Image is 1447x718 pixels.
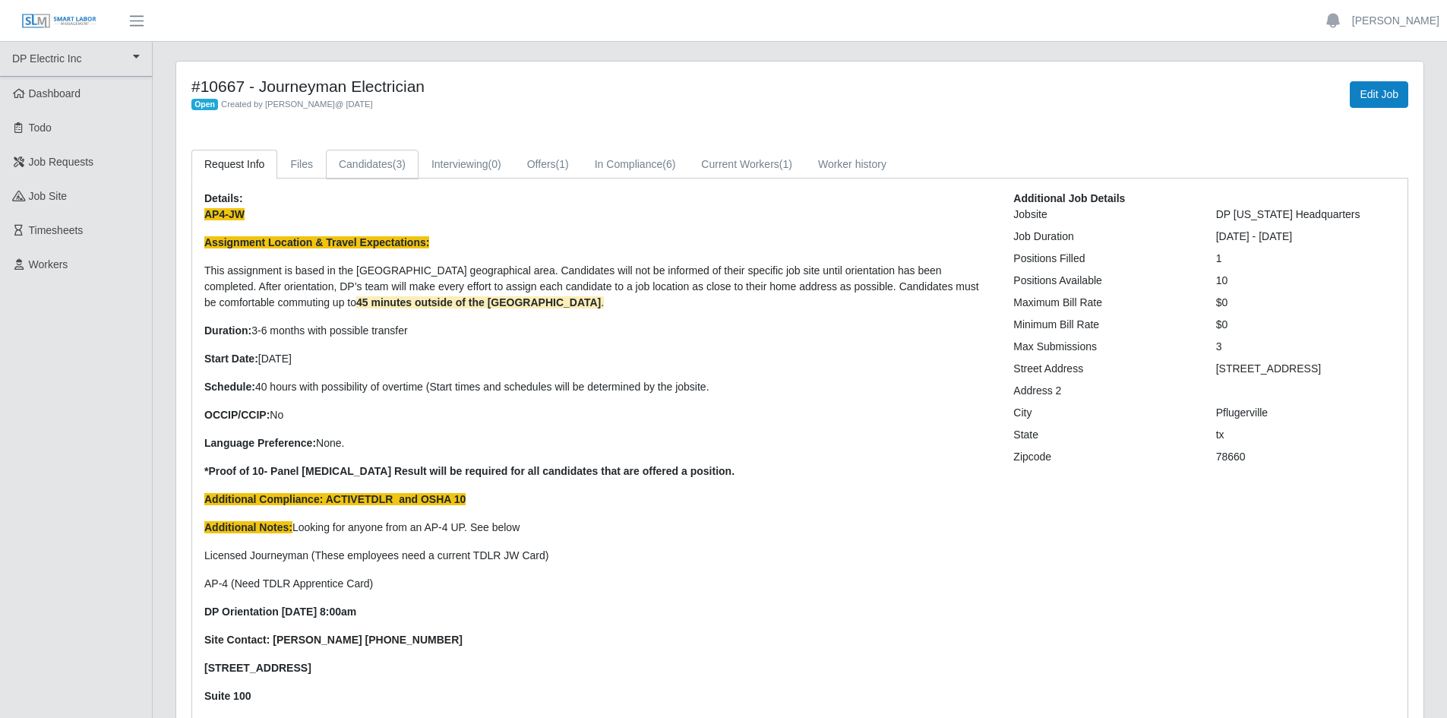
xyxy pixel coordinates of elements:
a: [PERSON_NAME] [1352,13,1439,29]
div: 1 [1205,251,1407,267]
b: Additional Job Details [1013,192,1125,204]
p: Looking for anyone from an AP-4 UP. See below [204,520,990,536]
strong: Assignment Location & Travel Expectations: [204,236,429,248]
p: 3-6 months with possible transfer [204,323,990,339]
a: Offers [514,150,582,179]
p: 40 hours with possibility of overtime (Start times and schedules will be determined by the jobsite. [204,379,990,395]
div: Pflugerville [1205,405,1407,421]
strong: DP Orientation [DATE] 8:00am [204,606,356,618]
p: Licensed Journeyman (These employees need a current TDLR JW Card) [204,548,990,564]
a: Edit Job [1350,81,1408,108]
div: Max Submissions [1002,339,1204,355]
div: Maximum Bill Rate [1002,295,1204,311]
span: job site [29,190,68,202]
p: AP-4 (Need TDLR Apprentice Card) [204,576,990,592]
img: SLM Logo [21,13,97,30]
div: Positions Filled [1002,251,1204,267]
strong: TDLR and OSHA 10 [365,493,466,505]
span: Timesheets [29,224,84,236]
strong: Duration: [204,324,251,337]
a: Candidates [326,150,419,179]
span: . [356,296,604,308]
div: Street Address [1002,361,1204,377]
div: tx [1205,427,1407,443]
strong: Additional Compliance: ACTIVE [204,493,365,505]
div: State [1002,427,1204,443]
strong: [STREET_ADDRESS] [204,662,311,674]
div: Minimum Bill Rate [1002,317,1204,333]
span: (6) [662,158,675,170]
span: (1) [779,158,792,170]
div: DP [US_STATE] Headquarters [1205,207,1407,223]
div: Jobsite [1002,207,1204,223]
div: $0 [1205,295,1407,311]
div: [DATE] - [DATE] [1205,229,1407,245]
div: Job Duration [1002,229,1204,245]
span: (0) [488,158,501,170]
a: Worker history [805,150,899,179]
p: None. [204,435,990,451]
div: 78660 [1205,449,1407,465]
span: (3) [393,158,406,170]
b: Details: [204,192,243,204]
strong: OCCIP/CCIP: [204,409,270,421]
a: Files [277,150,326,179]
a: Request Info [191,150,277,179]
span: Todo [29,122,52,134]
div: 10 [1205,273,1407,289]
strong: Language Preference: [204,437,316,449]
strong: Start Date: [204,353,258,365]
div: Positions Available [1002,273,1204,289]
span: Created by [PERSON_NAME] @ [DATE] [221,100,373,109]
span: Open [191,99,218,111]
strong: *Proof of 10- Panel [MEDICAL_DATA] Result will be required for all candidates that are offered a ... [204,465,735,477]
span: Workers [29,258,68,270]
p: No [204,407,990,423]
strong: Schedule: [204,381,255,393]
span: Job Requests [29,156,94,168]
strong: 45 minutes outside of the [GEOGRAPHIC_DATA] [356,296,601,308]
strong: AP4-JW [204,208,245,220]
div: 3 [1205,339,1407,355]
span: (1) [556,158,569,170]
div: City [1002,405,1204,421]
a: Interviewing [419,150,514,179]
div: Zipcode [1002,449,1204,465]
h4: #10667 - Journeyman Electrician [191,77,892,96]
div: $0 [1205,317,1407,333]
div: [STREET_ADDRESS] [1205,361,1407,377]
strong: Additional Notes: [204,521,292,533]
span: Dashboard [29,87,81,100]
p: This assignment is based in the [GEOGRAPHIC_DATA] geographical area. Candidates will not be infor... [204,263,990,311]
strong: Suite 100 [204,690,251,702]
p: [DATE] [204,351,990,367]
a: Current Workers [688,150,805,179]
strong: Site Contact: [PERSON_NAME] [PHONE_NUMBER] [204,634,463,646]
div: Address 2 [1002,383,1204,399]
a: In Compliance [582,150,689,179]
